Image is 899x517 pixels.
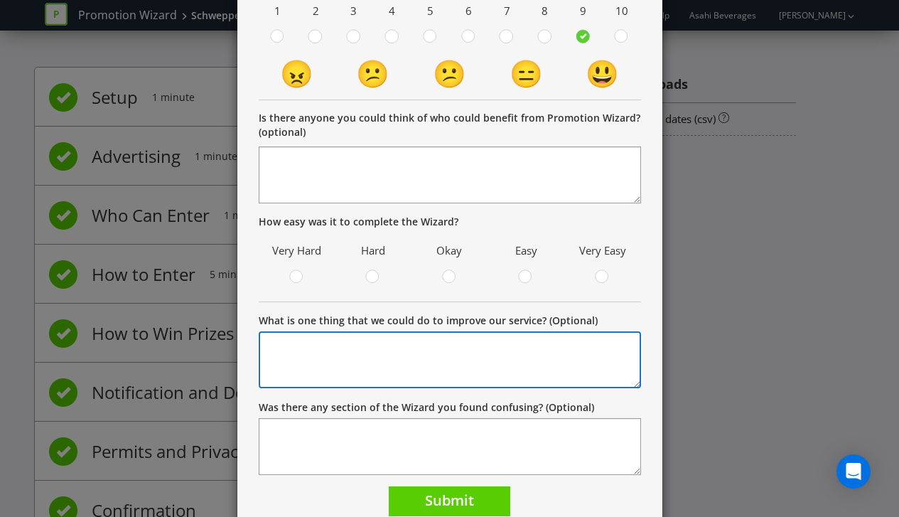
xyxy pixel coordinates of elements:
[425,491,474,510] span: Submit
[564,54,641,92] td: 😃
[488,54,564,92] td: 😑
[342,240,404,262] span: Hard
[389,486,510,517] button: Submit
[571,240,634,262] span: Very Easy
[335,54,411,92] td: 😕
[259,54,335,92] td: 😠
[266,240,328,262] span: Very Hard
[259,215,641,229] p: How easy was it to complete the Wizard?
[411,54,488,92] td: 😕
[259,400,594,415] label: Was there any section of the Wizard you found confusing? (Optional)
[259,111,641,139] p: Is there anyone you could think of who could benefit from Promotion Wizard? (optional)
[495,240,557,262] span: Easy
[259,314,598,328] label: What is one thing that we could do to improve our service? (Optional)
[836,454,871,489] div: Open Intercom Messenger
[419,240,481,262] span: Okay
